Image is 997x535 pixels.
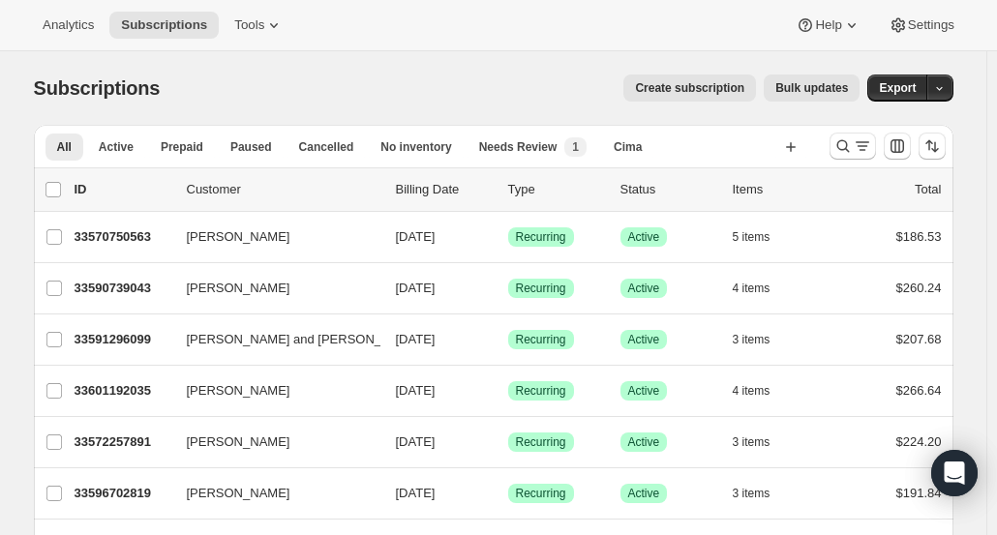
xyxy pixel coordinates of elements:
[75,381,171,401] p: 33601192035
[75,223,942,251] div: 33570750563[PERSON_NAME][DATE]SuccessRecurringSuccessActive5 items$186.53
[175,222,369,253] button: [PERSON_NAME]
[516,229,566,245] span: Recurring
[896,434,942,449] span: $224.20
[75,480,942,507] div: 33596702819[PERSON_NAME][DATE]SuccessRecurringSuccessActive3 items$191.84
[931,450,978,496] div: Open Intercom Messenger
[175,427,369,458] button: [PERSON_NAME]
[99,139,134,155] span: Active
[508,180,605,199] div: Type
[223,12,295,39] button: Tools
[908,17,954,33] span: Settings
[75,432,171,452] p: 33572257891
[299,139,354,155] span: Cancelled
[879,80,916,96] span: Export
[396,383,436,398] span: [DATE]
[75,429,942,456] div: 33572257891[PERSON_NAME][DATE]SuccessRecurringSuccessActive3 items$224.20
[733,223,792,251] button: 5 items
[733,429,792,456] button: 3 items
[75,180,171,199] p: ID
[733,326,792,353] button: 3 items
[187,432,290,452] span: [PERSON_NAME]
[187,381,290,401] span: [PERSON_NAME]
[733,229,770,245] span: 5 items
[628,383,660,399] span: Active
[830,133,876,160] button: Search and filter results
[396,486,436,500] span: [DATE]
[919,133,946,160] button: Sort the results
[733,275,792,302] button: 4 items
[915,180,941,199] p: Total
[896,332,942,346] span: $207.68
[733,281,770,296] span: 4 items
[614,139,642,155] span: Cima
[896,281,942,295] span: $260.24
[175,478,369,509] button: [PERSON_NAME]
[175,324,369,355] button: [PERSON_NAME] and [PERSON_NAME]
[628,486,660,501] span: Active
[628,332,660,347] span: Active
[75,330,171,349] p: 33591296099
[733,434,770,450] span: 3 items
[396,332,436,346] span: [DATE]
[516,486,566,501] span: Recurring
[34,77,161,99] span: Subscriptions
[161,139,203,155] span: Prepaid
[187,330,422,349] span: [PERSON_NAME] and [PERSON_NAME]
[733,480,792,507] button: 3 items
[516,434,566,450] span: Recurring
[620,180,717,199] p: Status
[396,229,436,244] span: [DATE]
[234,17,264,33] span: Tools
[43,17,94,33] span: Analytics
[516,281,566,296] span: Recurring
[896,229,942,244] span: $186.53
[396,434,436,449] span: [DATE]
[75,326,942,353] div: 33591296099[PERSON_NAME] and [PERSON_NAME][DATE]SuccessRecurringSuccessActive3 items$207.68
[516,383,566,399] span: Recurring
[187,227,290,247] span: [PERSON_NAME]
[479,139,558,155] span: Needs Review
[896,383,942,398] span: $266.64
[31,12,106,39] button: Analytics
[733,332,770,347] span: 3 items
[877,12,966,39] button: Settings
[230,139,272,155] span: Paused
[121,17,207,33] span: Subscriptions
[733,383,770,399] span: 4 items
[75,484,171,503] p: 33596702819
[635,80,744,96] span: Create subscription
[764,74,860,102] button: Bulk updates
[187,180,380,199] p: Customer
[516,332,566,347] span: Recurring
[396,180,493,199] p: Billing Date
[75,227,171,247] p: 33570750563
[815,17,841,33] span: Help
[109,12,219,39] button: Subscriptions
[572,139,579,155] span: 1
[784,12,872,39] button: Help
[775,134,806,161] button: Create new view
[628,281,660,296] span: Active
[57,139,72,155] span: All
[75,377,942,404] div: 33601192035[PERSON_NAME][DATE]SuccessRecurringSuccessActive4 items$266.64
[175,273,369,304] button: [PERSON_NAME]
[733,180,830,199] div: Items
[867,74,927,102] button: Export
[623,74,756,102] button: Create subscription
[175,375,369,406] button: [PERSON_NAME]
[75,275,942,302] div: 33590739043[PERSON_NAME][DATE]SuccessRecurringSuccessActive4 items$260.24
[628,434,660,450] span: Active
[75,279,171,298] p: 33590739043
[733,486,770,501] span: 3 items
[187,484,290,503] span: [PERSON_NAME]
[884,133,911,160] button: Customize table column order and visibility
[896,486,942,500] span: $191.84
[733,377,792,404] button: 4 items
[187,279,290,298] span: [PERSON_NAME]
[628,229,660,245] span: Active
[775,80,848,96] span: Bulk updates
[396,281,436,295] span: [DATE]
[380,139,451,155] span: No inventory
[75,180,942,199] div: IDCustomerBilling DateTypeStatusItemsTotal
